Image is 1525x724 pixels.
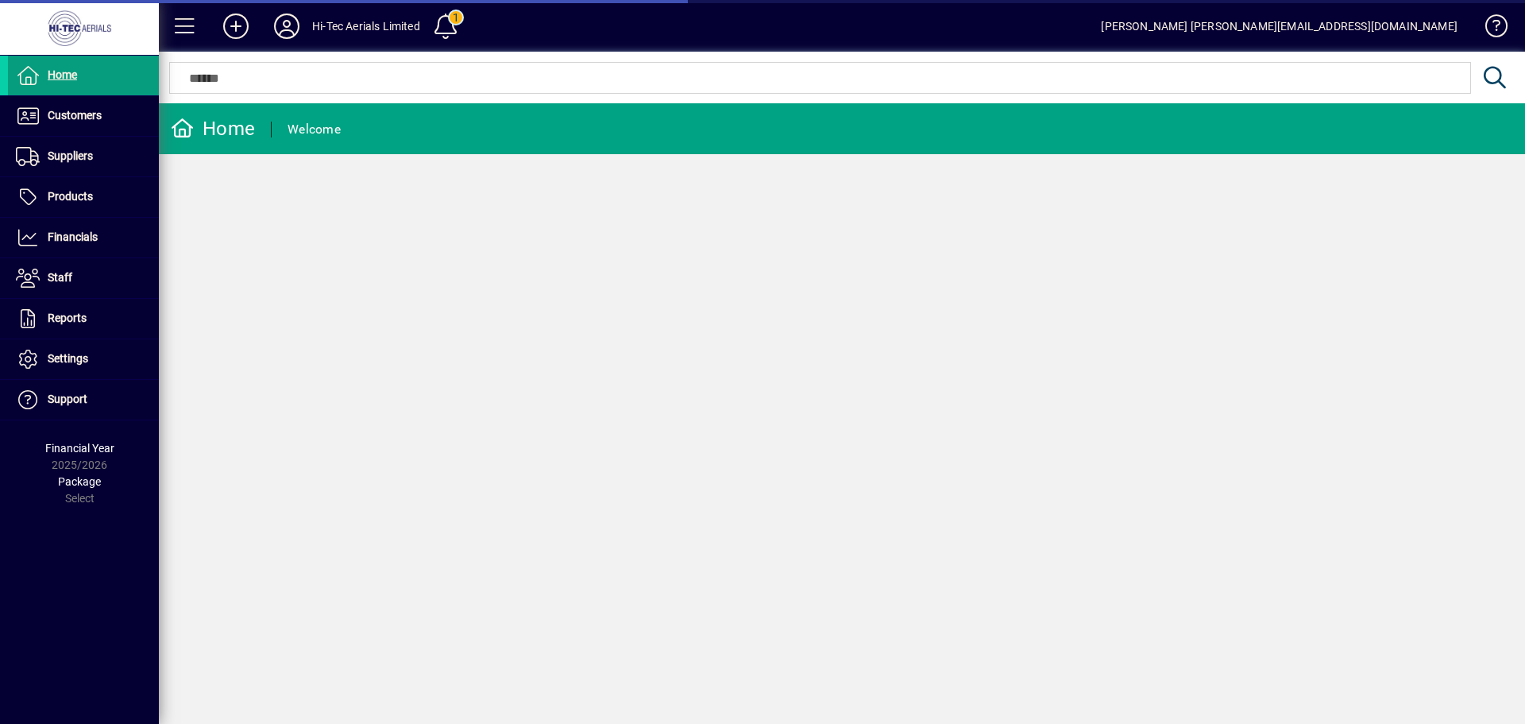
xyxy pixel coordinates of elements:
[8,96,159,136] a: Customers
[48,109,102,122] span: Customers
[48,190,93,203] span: Products
[261,12,312,41] button: Profile
[312,14,420,39] div: Hi-Tec Aerials Limited
[8,380,159,420] a: Support
[48,230,98,243] span: Financials
[8,177,159,217] a: Products
[58,475,101,488] span: Package
[8,137,159,176] a: Suppliers
[48,312,87,324] span: Reports
[45,442,114,455] span: Financial Year
[8,218,159,257] a: Financials
[48,149,93,162] span: Suppliers
[48,271,72,284] span: Staff
[8,258,159,298] a: Staff
[8,299,159,339] a: Reports
[48,68,77,81] span: Home
[210,12,261,41] button: Add
[171,116,255,141] div: Home
[1473,3,1505,55] a: Knowledge Base
[1101,14,1457,39] div: [PERSON_NAME] [PERSON_NAME][EMAIL_ADDRESS][DOMAIN_NAME]
[48,393,87,405] span: Support
[48,352,88,365] span: Settings
[288,117,341,142] div: Welcome
[8,339,159,379] a: Settings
